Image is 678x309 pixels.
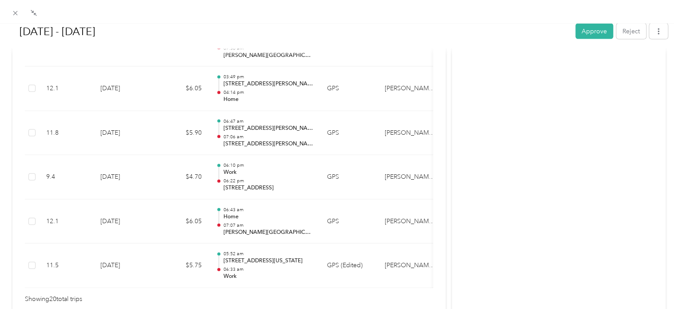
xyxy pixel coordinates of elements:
[93,155,156,200] td: [DATE]
[320,111,378,156] td: GPS
[320,67,378,111] td: GPS
[156,67,209,111] td: $6.05
[223,89,313,96] p: 04:14 pm
[39,244,93,288] td: 11.5
[25,294,82,304] span: Showing 20 total trips
[93,244,156,288] td: [DATE]
[628,259,678,309] iframe: Everlance-gr Chat Button Frame
[320,200,378,244] td: GPS
[223,162,313,169] p: 06:10 pm
[39,111,93,156] td: 11.8
[378,200,444,244] td: McAneny Brothers
[223,273,313,281] p: Work
[223,134,313,140] p: 07:06 am
[223,80,313,88] p: [STREET_ADDRESS][PERSON_NAME]
[223,257,313,265] p: [STREET_ADDRESS][US_STATE]
[223,74,313,80] p: 03:49 pm
[223,96,313,104] p: Home
[223,266,313,273] p: 06:33 am
[156,244,209,288] td: $5.75
[378,155,444,200] td: McAneny Brothers
[223,251,313,257] p: 05:52 am
[156,200,209,244] td: $6.05
[39,67,93,111] td: 12.1
[223,140,313,148] p: [STREET_ADDRESS][PERSON_NAME]
[93,200,156,244] td: [DATE]
[93,67,156,111] td: [DATE]
[223,178,313,184] p: 06:22 pm
[223,124,313,132] p: [STREET_ADDRESS][PERSON_NAME][PERSON_NAME]
[320,244,378,288] td: GPS (Edited)
[378,244,444,288] td: McAneny Brothers
[223,169,313,177] p: Work
[320,155,378,200] td: GPS
[575,24,613,39] button: Approve
[93,111,156,156] td: [DATE]
[39,155,93,200] td: 9.4
[223,213,313,221] p: Home
[39,200,93,244] td: 12.1
[156,155,209,200] td: $4.70
[378,111,444,156] td: McAneny Brothers
[223,184,313,192] p: [STREET_ADDRESS]
[10,21,569,42] h1: Aug 1 - 31, 2025
[223,222,313,229] p: 07:07 am
[156,111,209,156] td: $5.90
[616,24,646,39] button: Reject
[223,229,313,237] p: [PERSON_NAME][GEOGRAPHIC_DATA], [GEOGRAPHIC_DATA], [US_STATE], 15931, [GEOGRAPHIC_DATA]
[223,207,313,213] p: 06:43 am
[378,67,444,111] td: McAneny Brothers
[223,118,313,124] p: 06:47 am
